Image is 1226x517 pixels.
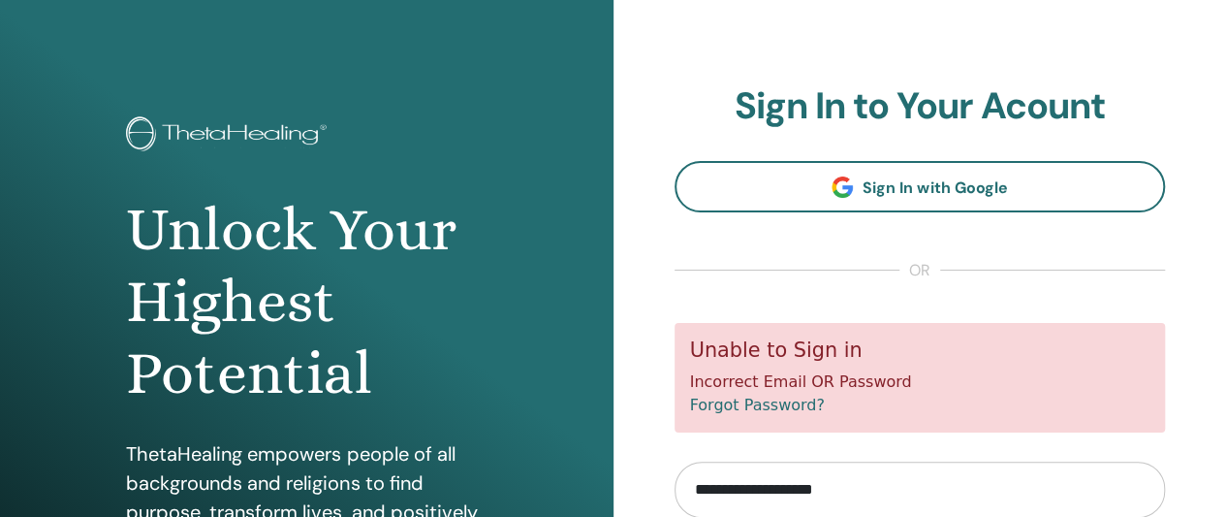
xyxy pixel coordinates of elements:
a: Sign In with Google [675,161,1166,212]
a: Forgot Password? [690,396,825,414]
div: Incorrect Email OR Password [675,323,1166,433]
span: Sign In with Google [863,178,1007,198]
h2: Sign In to Your Acount [675,84,1166,129]
span: or [899,259,940,282]
h5: Unable to Sign in [690,339,1150,363]
h1: Unlock Your Highest Potential [126,194,487,410]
